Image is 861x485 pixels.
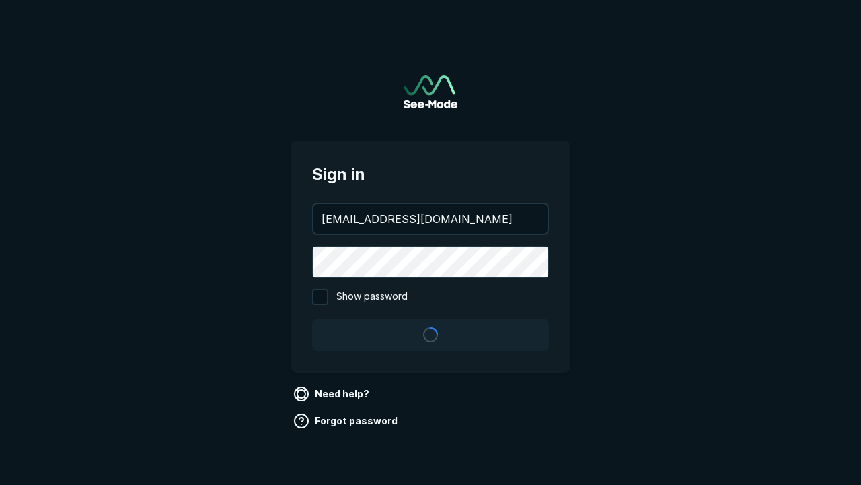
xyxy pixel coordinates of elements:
a: Need help? [291,383,375,405]
a: Forgot password [291,410,403,432]
a: Go to sign in [404,75,457,108]
span: Show password [336,289,408,305]
input: your@email.com [313,204,548,234]
img: See-Mode Logo [404,75,457,108]
span: Sign in [312,162,549,187]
